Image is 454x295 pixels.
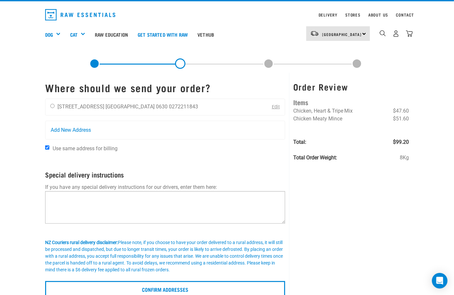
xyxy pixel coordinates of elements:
li: 0272211843 [169,104,198,110]
li: [GEOGRAPHIC_DATA] 0630 [106,104,168,110]
div: Please note, if you choose to have your order delivered to a rural address, it will still be proc... [45,239,285,273]
a: Raw Education [90,21,133,47]
h3: Order Review [293,82,409,92]
span: Chicken, Heart & Tripe Mix [293,108,353,114]
p: If you have any special delivery instructions for our drivers, enter them here: [45,183,285,191]
a: Contact [396,14,414,16]
span: $51.60 [393,115,409,123]
span: Chicken Meaty Mince [293,116,342,122]
a: Cat [70,31,78,38]
span: 8Kg [400,154,409,162]
a: Vethub [193,21,219,47]
a: Get started with Raw [133,21,193,47]
div: Open Intercom Messenger [432,273,448,289]
img: user.png [393,30,399,37]
nav: dropdown navigation [40,6,414,23]
span: [GEOGRAPHIC_DATA] [322,33,361,35]
strong: Total Order Weight: [293,154,337,161]
input: Use same address for billing [45,145,49,150]
li: [STREET_ADDRESS] [57,104,104,110]
b: NZ Couriers rural delivery disclaimer: [45,240,118,245]
img: van-moving.png [310,31,319,36]
strong: Total: [293,139,306,145]
h1: Where should we send your order? [45,82,285,93]
a: Edit [272,104,280,110]
span: $99.20 [393,138,409,146]
img: home-icon-1@2x.png [380,30,386,36]
a: Delivery [319,14,337,16]
a: Add New Address [45,121,285,139]
span: $47.60 [393,107,409,115]
h4: Special delivery instructions [45,171,285,178]
a: About Us [368,14,388,16]
a: Stores [345,14,360,16]
h4: Items [293,97,409,107]
img: Raw Essentials Logo [45,9,115,20]
span: Use same address for billing [53,145,118,152]
a: Dog [45,31,53,38]
span: Add New Address [51,126,91,134]
img: home-icon@2x.png [406,30,413,37]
